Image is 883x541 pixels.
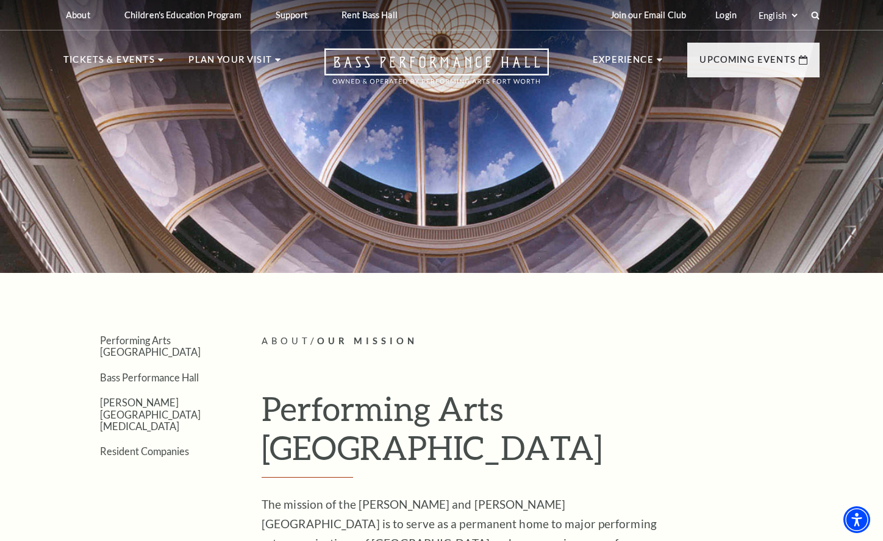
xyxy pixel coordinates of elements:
p: Tickets & Events [63,52,155,74]
a: [PERSON_NAME][GEOGRAPHIC_DATA][MEDICAL_DATA] [100,397,201,432]
span: About [262,336,310,346]
p: Plan Your Visit [188,52,272,74]
p: Upcoming Events [699,52,796,74]
p: / [262,334,820,349]
p: Children's Education Program [124,10,241,20]
a: Bass Performance Hall [100,372,199,383]
a: Resident Companies [100,445,189,457]
p: Support [276,10,307,20]
span: Our Mission [317,336,418,346]
select: Select: [756,10,799,21]
p: About [66,10,90,20]
p: Experience [593,52,654,74]
p: Rent Bass Hall [341,10,398,20]
div: Accessibility Menu [843,506,870,533]
h1: Performing Arts [GEOGRAPHIC_DATA] [262,389,820,478]
a: Performing Arts [GEOGRAPHIC_DATA] [100,334,201,358]
a: Open this option [281,48,593,96]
